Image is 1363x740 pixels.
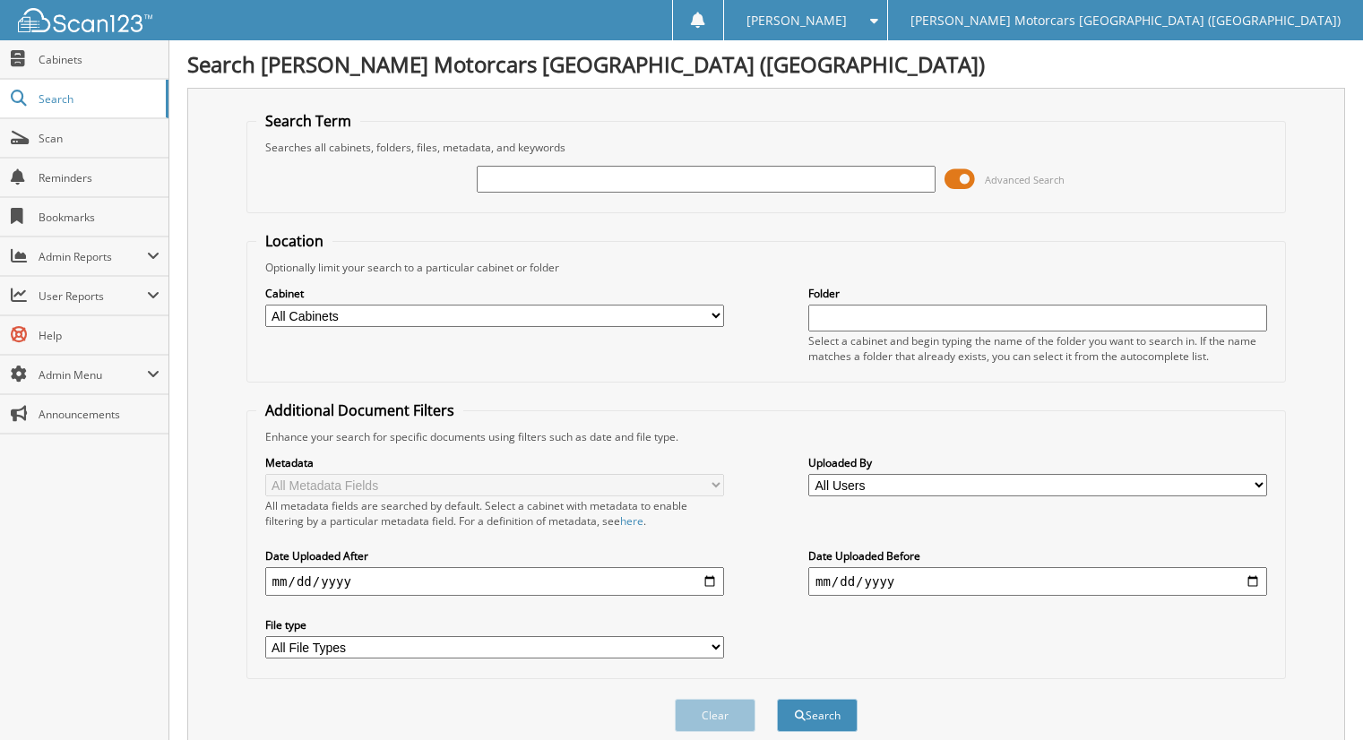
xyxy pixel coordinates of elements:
[39,91,157,107] span: Search
[256,400,463,420] legend: Additional Document Filters
[1273,654,1363,740] iframe: Chat Widget
[256,231,332,251] legend: Location
[39,367,147,383] span: Admin Menu
[18,8,152,32] img: scan123-logo-white.svg
[256,140,1277,155] div: Searches all cabinets, folders, files, metadata, and keywords
[808,333,1267,364] div: Select a cabinet and begin typing the name of the folder you want to search in. If the name match...
[985,173,1065,186] span: Advanced Search
[265,455,724,470] label: Metadata
[675,699,755,732] button: Clear
[256,260,1277,275] div: Optionally limit your search to a particular cabinet or folder
[256,429,1277,444] div: Enhance your search for specific documents using filters such as date and file type.
[187,49,1345,79] h1: Search [PERSON_NAME] Motorcars [GEOGRAPHIC_DATA] ([GEOGRAPHIC_DATA])
[39,328,160,343] span: Help
[39,210,160,225] span: Bookmarks
[808,567,1267,596] input: end
[265,286,724,301] label: Cabinet
[265,617,724,632] label: File type
[265,498,724,529] div: All metadata fields are searched by default. Select a cabinet with metadata to enable filtering b...
[808,286,1267,301] label: Folder
[777,699,858,732] button: Search
[265,567,724,596] input: start
[39,407,160,422] span: Announcements
[39,170,160,185] span: Reminders
[808,548,1267,564] label: Date Uploaded Before
[808,455,1267,470] label: Uploaded By
[39,52,160,67] span: Cabinets
[39,249,147,264] span: Admin Reports
[910,15,1341,26] span: [PERSON_NAME] Motorcars [GEOGRAPHIC_DATA] ([GEOGRAPHIC_DATA])
[620,513,643,529] a: here
[746,15,847,26] span: [PERSON_NAME]
[265,548,724,564] label: Date Uploaded After
[39,288,147,304] span: User Reports
[39,131,160,146] span: Scan
[256,111,360,131] legend: Search Term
